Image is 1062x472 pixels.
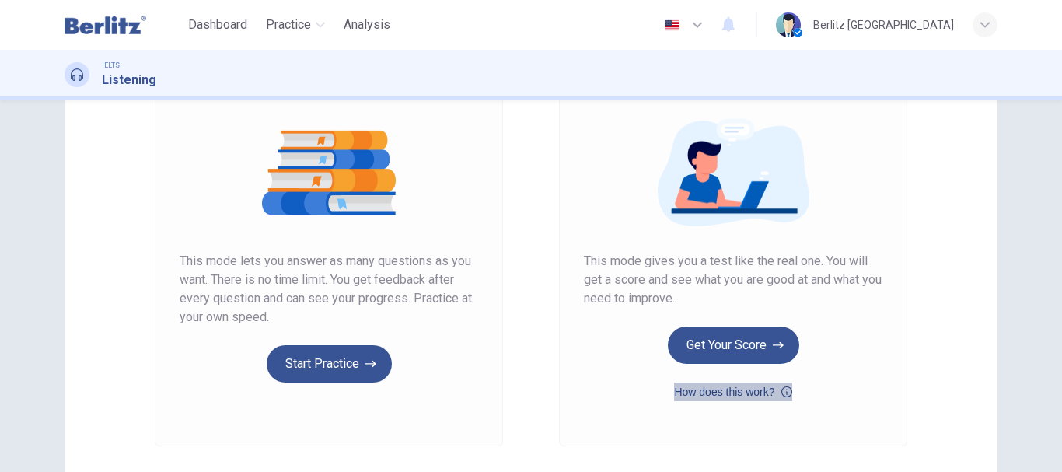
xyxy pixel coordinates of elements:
span: Analysis [344,16,390,34]
span: This mode lets you answer as many questions as you want. There is no time limit. You get feedback... [180,252,478,327]
span: Dashboard [188,16,247,34]
button: Dashboard [182,11,253,39]
button: Analysis [337,11,397,39]
button: Get Your Score [668,327,799,364]
img: Profile picture [776,12,801,37]
a: Berlitz Latam logo [65,9,182,40]
button: Start Practice [267,345,392,383]
span: This mode gives you a test like the real one. You will get a score and see what you are good at a... [584,252,882,308]
img: en [662,19,682,31]
button: Practice [260,11,331,39]
span: IELTS [102,60,120,71]
img: Berlitz Latam logo [65,9,146,40]
span: Practice [266,16,311,34]
button: How does this work? [674,383,791,401]
h1: Listening [102,71,156,89]
div: Berlitz [GEOGRAPHIC_DATA] [813,16,954,34]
